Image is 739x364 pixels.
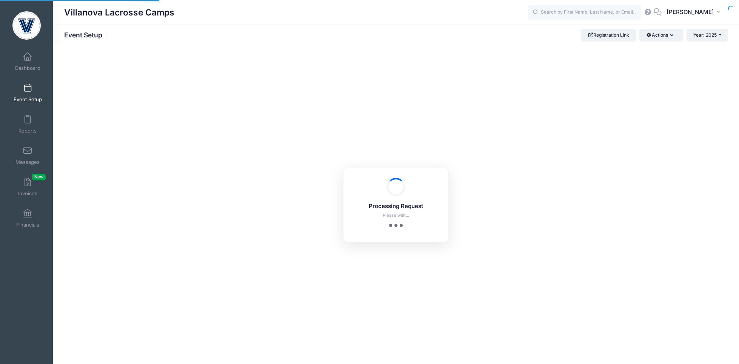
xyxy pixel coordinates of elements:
a: Messages [10,142,46,169]
span: Event Setup [14,96,42,103]
img: Villanova Lacrosse Camps [12,11,41,40]
button: Actions [639,29,683,42]
button: Year: 2025 [687,29,728,42]
button: [PERSON_NAME] [662,4,728,21]
span: Messages [15,159,40,165]
span: Invoices [18,190,37,197]
span: [PERSON_NAME] [667,8,714,16]
span: Year: 2025 [693,32,717,38]
input: Search by First Name, Last Name, or Email... [528,5,641,20]
span: Reports [18,128,37,134]
a: Registration Link [581,29,636,42]
h1: Villanova Lacrosse Camps [64,4,174,21]
span: Financials [16,222,39,228]
span: Dashboard [15,65,40,71]
h1: Event Setup [64,31,109,39]
p: Please wait... [353,212,439,219]
h5: Processing Request [353,203,439,210]
a: InvoicesNew [10,174,46,200]
a: Reports [10,111,46,137]
a: Dashboard [10,48,46,75]
a: Event Setup [10,80,46,106]
span: New [32,174,46,180]
a: Financials [10,205,46,231]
